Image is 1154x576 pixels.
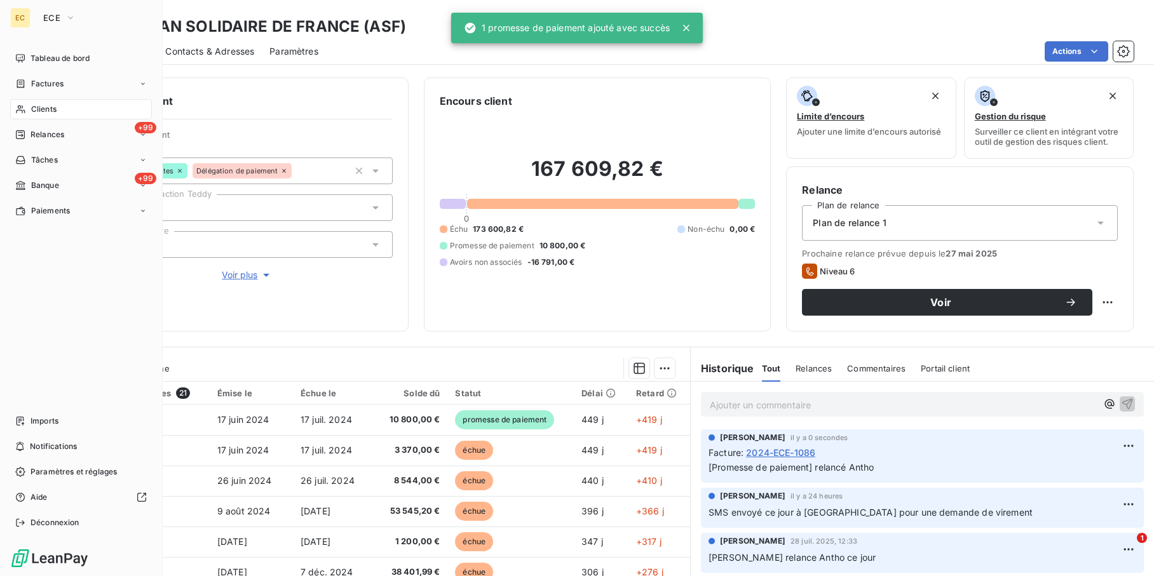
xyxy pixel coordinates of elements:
[217,445,269,455] span: 17 juin 2024
[222,269,273,281] span: Voir plus
[975,126,1123,147] span: Surveiller ce client en intégrant votre outil de gestion des risques client.
[540,240,586,251] span: 10 800,00 €
[964,77,1134,159] button: Gestion du risqueSurveiller ce client en intégrant votre outil de gestion des risques client.
[464,17,670,39] div: 1 promesse de paiement ajouté avec succès
[301,414,352,425] span: 17 juil. 2024
[43,13,60,23] span: ECE
[720,490,785,502] span: [PERSON_NAME]
[464,213,469,224] span: 0
[30,441,77,452] span: Notifications
[791,434,848,441] span: il y a 0 secondes
[102,130,393,147] span: Propriétés Client
[301,445,352,455] span: 17 juil. 2024
[817,297,1064,307] span: Voir
[791,492,843,500] span: il y a 24 heures
[921,363,970,373] span: Portail client
[10,487,152,507] a: Aide
[383,535,440,548] span: 1 200,00 €
[946,248,997,258] span: 27 mai 2025
[975,111,1046,121] span: Gestion du risque
[802,248,1118,258] span: Prochaine relance prévue depuis le
[636,475,662,486] span: +410 j
[791,537,857,545] span: 28 juil. 2025, 12:33
[31,104,57,115] span: Clients
[786,77,956,159] button: Limite d’encoursAjouter une limite d’encours autorisé
[636,506,664,516] span: +366 j
[450,224,468,235] span: Échu
[31,53,90,64] span: Tableau de bord
[730,224,755,235] span: 0,00 €
[301,475,355,486] span: 26 juil. 2024
[269,45,318,58] span: Paramètres
[581,475,604,486] span: 440 j
[709,446,743,459] span: Facture :
[527,257,575,268] span: -16 791,00 €
[292,165,302,177] input: Ajouter une valeur
[1111,533,1141,563] iframe: Intercom live chat
[455,388,566,398] div: Statut
[1137,533,1147,543] span: 1
[176,387,190,399] span: 21
[31,415,58,427] span: Imports
[31,154,58,166] span: Tâches
[581,536,603,547] span: 347 j
[135,122,156,133] span: +99
[820,266,855,276] span: Niveau 6
[581,445,604,455] span: 449 j
[383,474,440,487] span: 8 544,00 €
[709,552,876,563] span: [PERSON_NAME] relance Antho ce jour
[10,8,31,28] div: EC
[455,441,493,460] span: échue
[581,506,604,516] span: 396 j
[31,466,117,478] span: Paramètres et réglages
[691,361,754,376] h6: Historique
[455,502,493,521] span: échue
[31,180,59,191] span: Banque
[746,446,815,459] span: 2024-ECE-1086
[383,388,440,398] div: Solde dû
[217,536,247,547] span: [DATE]
[636,536,662,547] span: +317 j
[455,471,493,490] span: échue
[581,414,604,425] span: 449 j
[455,532,493,551] span: échue
[450,240,534,251] span: Promesse de paiement
[796,363,832,373] span: Relances
[31,78,64,90] span: Factures
[636,445,662,455] span: +419 j
[720,432,785,443] span: [PERSON_NAME]
[813,217,886,229] span: Plan de relance 1
[31,129,64,140] span: Relances
[10,548,89,568] img: Logo LeanPay
[301,388,367,398] div: Échue le
[455,410,554,429] span: promesse de paiement
[31,517,79,528] span: Déconnexion
[847,363,906,373] span: Commentaires
[688,224,724,235] span: Non-échu
[217,414,269,425] span: 17 juin 2024
[383,444,440,457] span: 3 370,00 €
[31,205,70,217] span: Paiements
[135,173,156,184] span: +99
[102,268,393,282] button: Voir plus
[802,289,1092,316] button: Voir
[581,388,621,398] div: Délai
[440,93,512,109] h6: Encours client
[1045,41,1108,62] button: Actions
[301,506,330,516] span: [DATE]
[709,507,1033,518] span: SMS envoyé ce jour à [GEOGRAPHIC_DATA] pour une demande de virement
[196,167,278,175] span: Délégation de paiement
[440,156,756,194] h2: 167 609,82 €
[217,475,272,486] span: 26 juin 2024
[383,413,440,426] span: 10 800,00 €
[217,506,271,516] span: 9 août 2024
[450,257,522,268] span: Avoirs non associés
[762,363,781,373] span: Tout
[77,93,393,109] h6: Informations client
[636,388,682,398] div: Retard
[636,414,662,425] span: +419 j
[31,492,48,503] span: Aide
[797,111,864,121] span: Limite d’encours
[383,505,440,518] span: 53 545,20 €
[709,462,874,472] span: [Promesse de paiement] relancé Antho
